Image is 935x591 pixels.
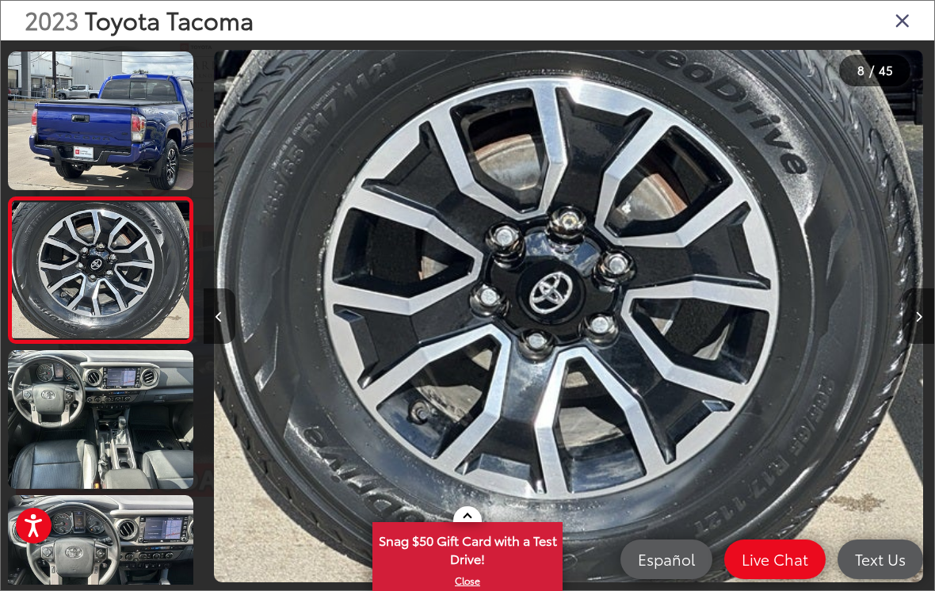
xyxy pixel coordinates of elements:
[724,540,826,579] a: Live Chat
[10,202,191,337] img: 2023 Toyota Tacoma TRD Sport V6
[374,524,561,572] span: Snag $50 Gift Card with a Test Drive!
[203,50,933,581] div: 2023 Toyota Tacoma TRD Sport V6 7
[620,540,712,579] a: Español
[838,540,923,579] a: Text Us
[857,61,864,78] span: 8
[6,349,195,490] img: 2023 Toyota Tacoma TRD Sport V6
[204,288,235,344] button: Previous image
[85,2,254,36] span: Toyota Tacoma
[25,2,78,36] span: 2023
[847,549,914,569] span: Text Us
[6,50,195,192] img: 2023 Toyota Tacoma TRD Sport V6
[734,549,816,569] span: Live Chat
[214,50,923,581] img: 2023 Toyota Tacoma TRD Sport V6
[895,10,910,30] i: Close gallery
[879,61,893,78] span: 45
[903,288,934,344] button: Next image
[868,65,876,76] span: /
[630,549,703,569] span: Español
